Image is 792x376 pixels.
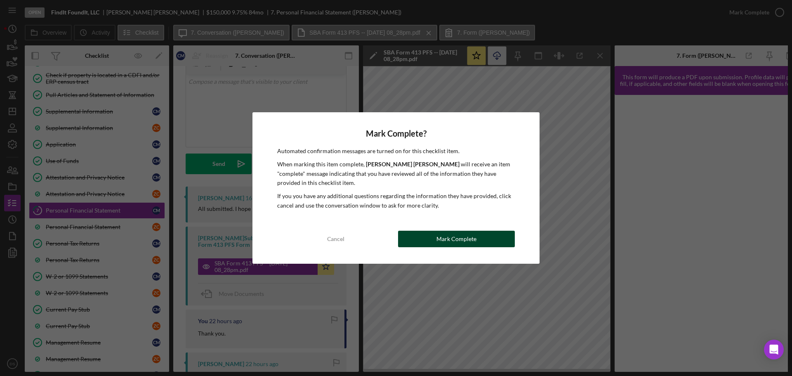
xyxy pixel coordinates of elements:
div: Cancel [327,231,344,247]
div: Mark Complete [436,231,476,247]
button: Cancel [277,231,394,247]
div: Open Intercom Messenger [764,340,784,359]
p: If you you have any additional questions regarding the information they have provided, click canc... [277,192,515,210]
b: [PERSON_NAME] [PERSON_NAME] [366,161,460,168]
button: Mark Complete [398,231,515,247]
p: Automated confirmation messages are turned on for this checklist item. [277,147,515,156]
p: When marking this item complete, will receive an item "complete" message indicating that you have... [277,160,515,187]
h4: Mark Complete? [277,129,515,138]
